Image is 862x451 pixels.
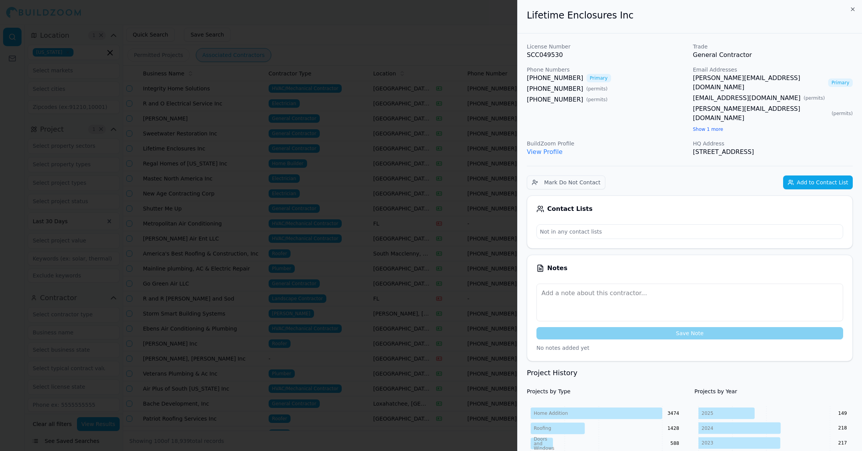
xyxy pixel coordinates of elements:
[534,441,543,446] tspan: and
[693,140,853,147] p: HQ Address
[527,95,583,104] a: [PHONE_NUMBER]
[527,9,853,22] h2: Lifetime Enclosures Inc
[702,426,713,431] tspan: 2024
[832,110,853,117] span: ( permits )
[527,43,687,50] p: License Number
[702,440,713,446] tspan: 2023
[527,175,605,189] button: Mark Do Not Contact
[693,73,825,92] a: [PERSON_NAME][EMAIL_ADDRESS][DOMAIN_NAME]
[586,97,608,103] span: ( permits )
[537,225,843,239] p: Not in any contact lists
[534,411,568,416] tspan: Home Addition
[828,79,853,87] span: Primary
[838,440,847,446] text: 217
[527,140,687,147] p: BuildZoom Profile
[536,205,843,213] div: Contact Lists
[693,43,853,50] p: Trade
[534,446,555,451] tspan: Windows
[667,426,679,431] text: 1428
[693,66,853,73] p: Email Addresses
[838,411,847,416] text: 149
[838,425,847,431] text: 218
[702,411,713,416] tspan: 2025
[527,148,563,155] a: View Profile
[695,388,853,395] h4: Projects by Year
[670,441,679,446] text: 588
[783,175,853,189] button: Add to Contact List
[527,367,853,378] h3: Project History
[693,126,723,132] button: Show 1 more
[527,73,583,83] a: [PHONE_NUMBER]
[693,50,853,60] p: General Contractor
[536,264,843,272] div: Notes
[667,411,679,416] text: 3474
[527,84,583,94] a: [PHONE_NUMBER]
[527,50,687,60] p: SCC049530
[534,436,547,442] tspan: Doors
[534,426,551,431] tspan: Roofing
[804,95,825,101] span: ( permits )
[527,388,685,395] h4: Projects by Type
[693,147,853,157] p: [STREET_ADDRESS]
[693,104,829,123] a: [PERSON_NAME][EMAIL_ADDRESS][DOMAIN_NAME]
[586,74,611,82] span: Primary
[586,86,608,92] span: ( permits )
[527,66,687,73] p: Phone Numbers
[693,94,801,103] a: [EMAIL_ADDRESS][DOMAIN_NAME]
[536,344,843,352] p: No notes added yet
